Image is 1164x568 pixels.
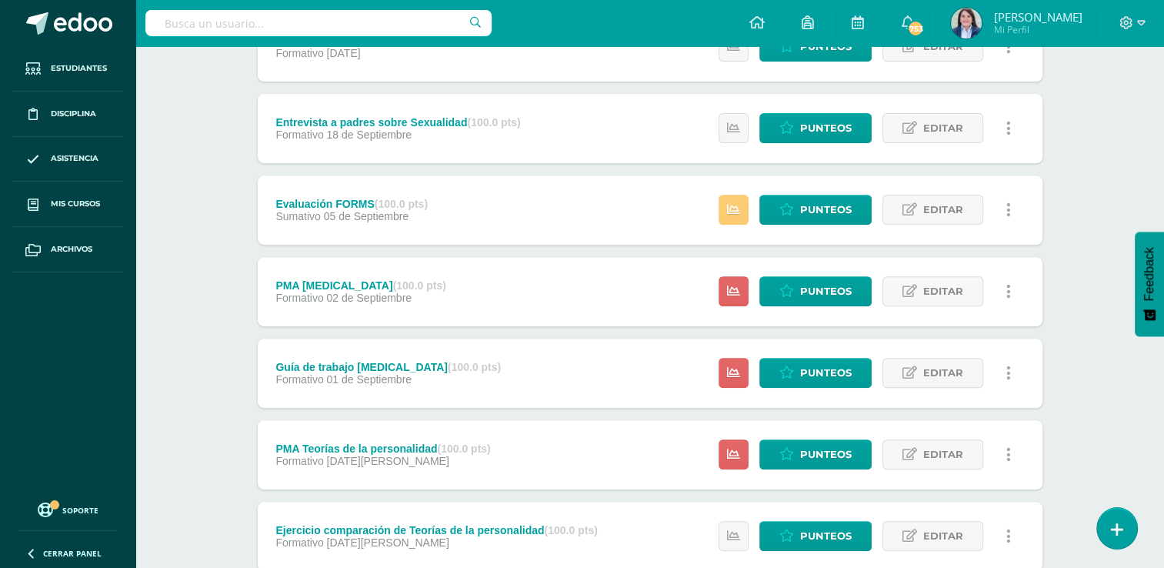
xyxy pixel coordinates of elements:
span: Editar [923,114,963,142]
span: 18 de Septiembre [327,129,412,141]
span: Formativo [275,47,323,59]
div: Ejercicio comparación de Teorías de la personalidad [275,524,597,536]
div: Entrevista a padres sobre Sexualidad [275,116,520,129]
span: Editar [923,440,963,469]
span: Disciplina [51,108,96,120]
span: Editar [923,32,963,61]
span: Editar [923,359,963,387]
span: Punteos [800,277,852,306]
span: Formativo [275,536,323,549]
strong: (100.0 pts) [437,443,490,455]
span: 02 de Septiembre [327,292,412,304]
div: PMA Teorías de la personalidad [275,443,490,455]
span: Mis cursos [51,198,100,210]
span: Punteos [800,440,852,469]
strong: (100.0 pts) [393,279,446,292]
span: Formativo [275,373,323,386]
span: [PERSON_NAME] [993,9,1082,25]
button: Feedback - Mostrar encuesta [1135,232,1164,336]
span: Punteos [800,195,852,224]
span: [DATE][PERSON_NAME] [327,536,449,549]
a: Asistencia [12,137,123,182]
span: Feedback [1142,247,1156,301]
span: Asistencia [51,152,98,165]
strong: (100.0 pts) [448,361,501,373]
span: Editar [923,195,963,224]
img: 7189dd0a2475061f524ba7af0511f049.png [951,8,982,38]
span: Punteos [800,114,852,142]
span: Formativo [275,455,323,467]
span: [DATE][PERSON_NAME] [327,455,449,467]
strong: (100.0 pts) [544,524,597,536]
span: Punteos [800,32,852,61]
strong: (100.0 pts) [467,116,520,129]
a: Estudiantes [12,46,123,92]
input: Busca un usuario... [145,10,492,36]
a: Punteos [759,521,872,551]
a: Punteos [759,113,872,143]
a: Archivos [12,227,123,272]
a: Punteos [759,32,872,62]
span: Soporte [62,505,98,516]
span: Cerrar panel [43,548,102,559]
div: Evaluación FORMS [275,198,428,210]
span: Formativo [275,292,323,304]
span: [DATE] [327,47,361,59]
span: Punteos [800,359,852,387]
div: Guía de trabajo [MEDICAL_DATA] [275,361,501,373]
span: Estudiantes [51,62,107,75]
span: Punteos [800,522,852,550]
a: Punteos [759,358,872,388]
span: Archivos [51,243,92,256]
span: Mi Perfil [993,23,1082,36]
a: Soporte [18,499,117,520]
a: Punteos [759,276,872,306]
div: PMA [MEDICAL_DATA] [275,279,445,292]
span: Editar [923,277,963,306]
span: 753 [907,20,924,37]
strong: (100.0 pts) [375,198,428,210]
a: Mis cursos [12,182,123,227]
a: Punteos [759,195,872,225]
span: Editar [923,522,963,550]
span: 01 de Septiembre [327,373,412,386]
span: 05 de Septiembre [324,210,409,222]
a: Punteos [759,439,872,469]
span: Formativo [275,129,323,141]
span: Sumativo [275,210,320,222]
a: Disciplina [12,92,123,137]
